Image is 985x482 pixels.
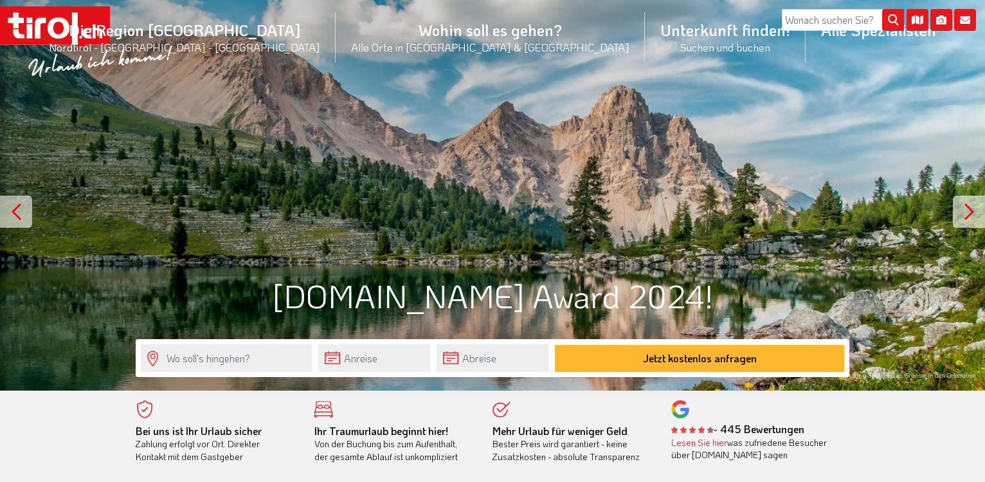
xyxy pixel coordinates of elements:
i: Fotogalerie [930,9,952,31]
b: Mehr Urlaub für weniger Geld [492,424,628,438]
a: Die Region [GEOGRAPHIC_DATA]Nordtirol - [GEOGRAPHIC_DATA] - [GEOGRAPHIC_DATA] [33,6,336,68]
small: Suchen und buchen [660,40,790,54]
div: Zahlung erfolgt vor Ort. Direkter Kontakt mit dem Gastgeber [136,425,295,463]
input: Anreise [318,344,430,372]
a: Alle Spezialisten [806,6,952,54]
b: - 445 Bewertungen [671,422,804,436]
i: Karte öffnen [907,9,928,31]
a: Unterkunft finden!Suchen und buchen [645,6,806,68]
input: Wo soll's hingehen? [141,344,312,372]
b: Bei uns ist Ihr Urlaub sicher [136,424,262,438]
input: Wonach suchen Sie? [782,9,904,31]
b: Ihr Traumurlaub beginnt hier! [314,424,448,438]
a: Wohin soll es gehen?Alle Orte in [GEOGRAPHIC_DATA] & [GEOGRAPHIC_DATA] [336,6,645,68]
h1: [DOMAIN_NAME] Award 2024! [136,278,849,313]
div: was zufriedene Besucher über [DOMAIN_NAME] sagen [671,436,831,461]
div: Bester Preis wird garantiert - keine Zusatzkosten - absolute Transparenz [492,425,652,463]
input: Abreise [437,344,548,372]
a: Lesen Sie hier [671,436,727,449]
div: Von der Buchung bis zum Aufenthalt, der gesamte Ablauf ist unkompliziert [314,425,474,463]
i: Kontakt [954,9,976,31]
small: Nordtirol - [GEOGRAPHIC_DATA] - [GEOGRAPHIC_DATA] [49,40,320,54]
small: Alle Orte in [GEOGRAPHIC_DATA] & [GEOGRAPHIC_DATA] [351,40,629,54]
button: Jetzt kostenlos anfragen [555,345,844,372]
